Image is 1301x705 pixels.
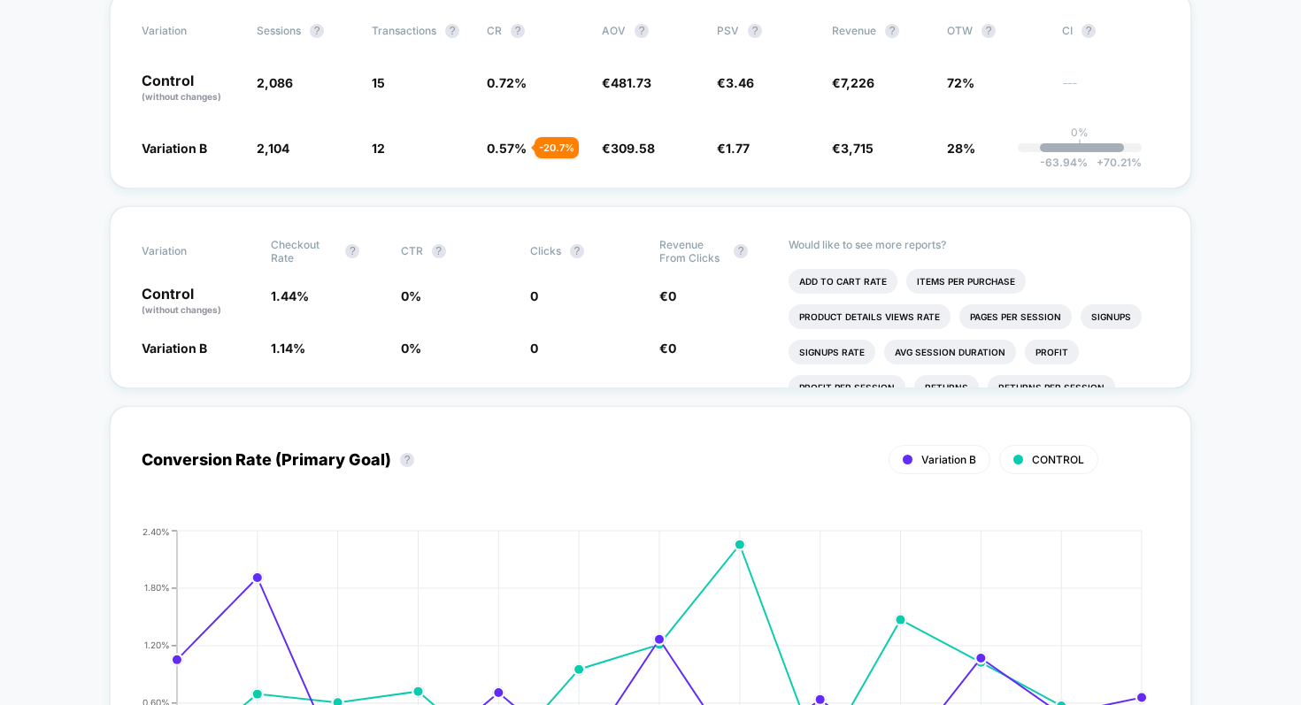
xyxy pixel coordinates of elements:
[635,24,649,38] button: ?
[659,288,676,303] span: €
[1032,453,1084,466] span: CONTROL
[832,75,874,90] span: €
[841,75,874,90] span: 7,226
[1040,156,1088,169] span: -63.94 %
[271,288,309,303] span: 1.44 %
[726,141,750,156] span: 1.77
[717,75,754,90] span: €
[789,304,951,329] li: Product Details Views Rate
[602,75,651,90] span: €
[530,341,538,356] span: 0
[257,141,289,156] span: 2,104
[832,24,876,37] span: Revenue
[487,75,527,90] span: 0.72 %
[445,24,459,38] button: ?
[789,340,875,364] li: Signups Rate
[1097,156,1104,169] span: +
[144,640,170,650] tspan: 1.20%
[487,24,502,37] span: CR
[142,287,253,317] p: Control
[789,238,1159,251] p: Would like to see more reports?
[717,24,739,37] span: PSV
[271,238,336,264] span: Checkout Rate
[432,244,446,258] button: ?
[611,75,651,90] span: 481.73
[906,269,1026,294] li: Items Per Purchase
[947,24,1044,38] span: OTW
[530,244,561,257] span: Clicks
[611,141,655,156] span: 309.58
[726,75,754,90] span: 3.46
[1078,139,1082,152] p: |
[511,24,525,38] button: ?
[271,341,305,356] span: 1.14 %
[372,24,436,37] span: Transactions
[310,24,324,38] button: ?
[142,24,239,38] span: Variation
[832,141,874,156] span: €
[947,75,974,90] span: 72%
[914,375,979,400] li: Returns
[142,141,207,156] span: Variation B
[257,75,293,90] span: 2,086
[142,304,221,315] span: (without changes)
[884,340,1016,364] li: Avg Session Duration
[1062,78,1159,103] span: ---
[142,525,170,536] tspan: 2.40%
[257,24,301,37] span: Sessions
[789,375,905,400] li: Profit Per Session
[530,288,538,303] span: 0
[717,141,750,156] span: €
[947,141,975,156] span: 28%
[1071,126,1089,139] p: 0%
[401,341,421,356] span: 0 %
[659,341,676,356] span: €
[1025,340,1079,364] li: Profit
[1088,156,1142,169] span: 70.21 %
[535,137,579,158] div: - 20.7 %
[982,24,996,38] button: ?
[921,453,976,466] span: Variation B
[142,341,207,356] span: Variation B
[142,73,239,103] p: Control
[487,141,527,156] span: 0.57 %
[345,244,359,258] button: ?
[841,141,874,156] span: 3,715
[142,91,221,102] span: (without changes)
[659,238,725,264] span: Revenue From Clicks
[602,24,626,37] span: AOV
[668,288,676,303] span: 0
[748,24,762,38] button: ?
[602,141,655,156] span: €
[959,304,1072,329] li: Pages Per Session
[734,244,748,258] button: ?
[372,75,385,90] span: 15
[401,288,421,303] span: 0 %
[1081,304,1142,329] li: Signups
[988,375,1115,400] li: Returns Per Session
[570,244,584,258] button: ?
[144,582,170,593] tspan: 1.80%
[1062,24,1159,38] span: CI
[401,244,423,257] span: CTR
[1082,24,1096,38] button: ?
[789,269,897,294] li: Add To Cart Rate
[668,341,676,356] span: 0
[885,24,899,38] button: ?
[400,453,414,467] button: ?
[372,141,385,156] span: 12
[142,238,239,264] span: Variation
